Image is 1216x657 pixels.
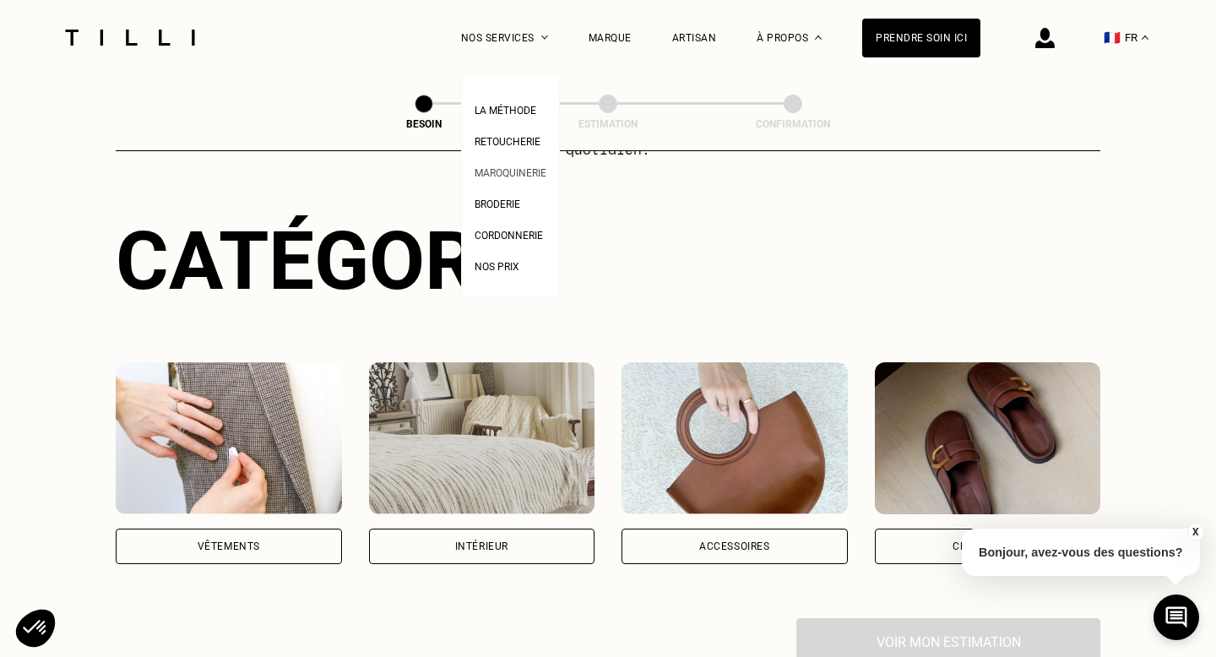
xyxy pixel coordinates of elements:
[1104,30,1121,46] span: 🇫🇷
[339,118,508,130] div: Besoin
[475,256,519,274] a: Nos prix
[475,100,536,117] a: La Méthode
[1035,28,1055,48] img: icône connexion
[708,118,877,130] div: Confirmation
[589,32,632,44] a: Marque
[815,35,822,40] img: Menu déroulant à propos
[369,362,595,514] img: Intérieur
[475,230,543,242] span: Cordonnerie
[862,19,980,57] a: Prendre soin ici
[672,32,717,44] a: Artisan
[116,214,1100,308] div: Catégorie
[1142,35,1148,40] img: menu déroulant
[198,541,260,551] div: Vêtements
[59,30,201,46] img: Logo du service de couturière Tilli
[699,541,770,551] div: Accessoires
[541,35,548,40] img: Menu déroulant
[475,105,536,117] span: La Méthode
[475,162,546,180] a: Maroquinerie
[475,198,520,210] span: Broderie
[475,167,546,179] span: Maroquinerie
[455,541,508,551] div: Intérieur
[962,529,1200,576] p: Bonjour, avez-vous des questions?
[475,131,540,149] a: Retoucherie
[953,541,1022,551] div: Chaussures
[475,136,540,148] span: Retoucherie
[875,362,1101,514] img: Chaussures
[475,225,543,242] a: Cordonnerie
[1186,523,1203,541] button: X
[475,193,520,211] a: Broderie
[622,362,848,514] img: Accessoires
[475,261,519,273] span: Nos prix
[116,362,342,514] img: Vêtements
[524,118,692,130] div: Estimation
